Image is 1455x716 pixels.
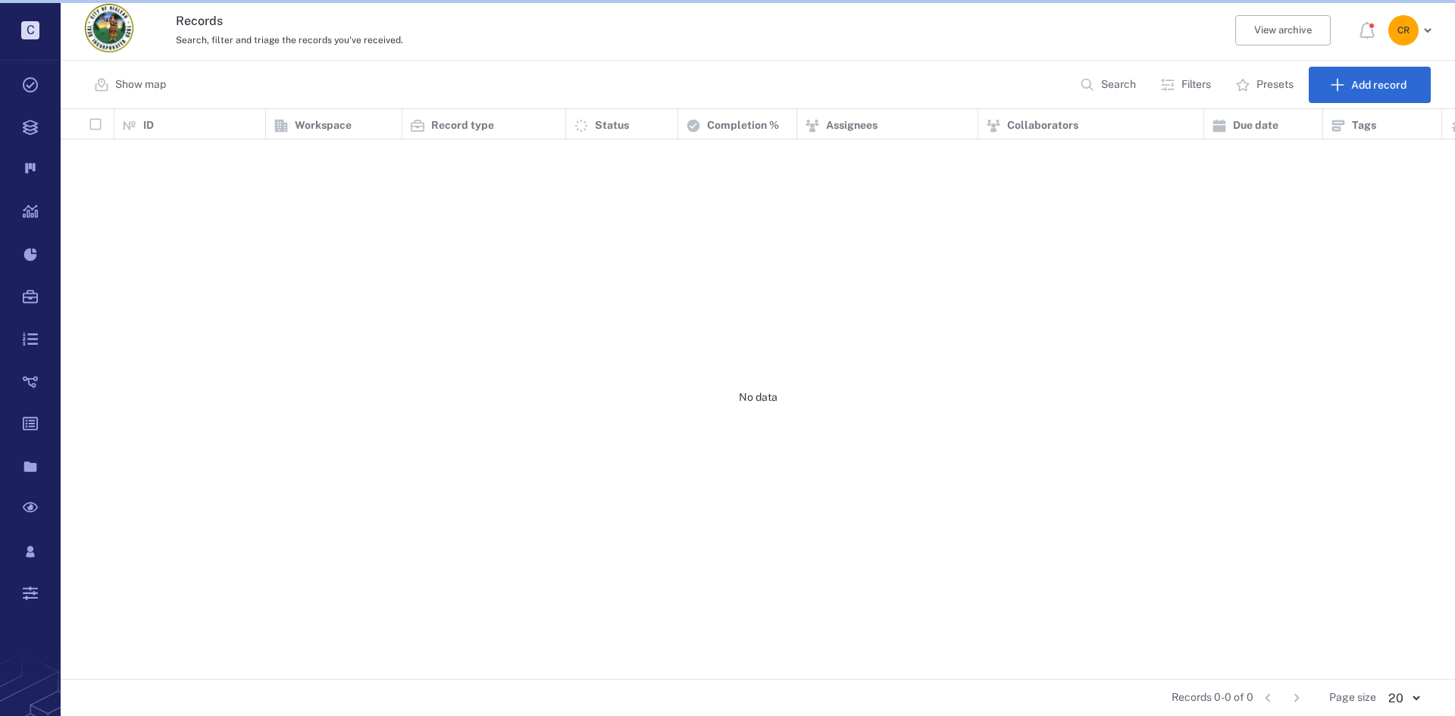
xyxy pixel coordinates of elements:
button: Presets [1226,67,1306,103]
button: CR [1388,15,1437,45]
p: Search [1101,77,1136,92]
span: Page size [1329,690,1376,705]
p: Presets [1256,77,1294,92]
a: Go home [85,4,133,58]
p: Assignees [826,118,878,133]
div: 20 [1376,689,1431,707]
button: View archive [1235,15,1331,45]
button: Add record [1309,67,1431,103]
p: Workspace [295,118,352,133]
button: Show map [85,67,178,103]
nav: pagination navigation [1253,686,1311,710]
p: ID [143,118,154,133]
img: City of Hialeah logo [85,4,133,52]
p: C [21,21,39,39]
span: Search, filter and triage the records you've received. [176,35,403,45]
p: Status [595,118,629,133]
div: C R [1388,15,1419,45]
p: Filters [1181,77,1211,92]
button: Filters [1151,67,1223,103]
p: Completion % [707,118,779,133]
p: Due date [1233,118,1278,133]
span: Records 0-0 of 0 [1172,690,1253,705]
button: Search [1071,67,1148,103]
p: Record type [431,118,494,133]
h3: Records [176,12,1002,30]
p: Tags [1352,118,1376,133]
p: Collaborators [1007,118,1078,133]
p: Show map [115,77,166,92]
